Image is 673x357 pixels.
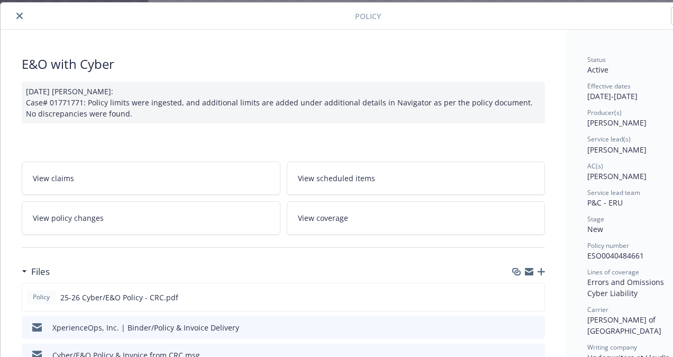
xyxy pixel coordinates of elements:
div: XperienceOps, Inc. | Binder/Policy & Invoice Delivery [52,322,239,333]
button: preview file [531,292,540,303]
a: View scheduled items [287,162,545,195]
span: New [587,224,603,234]
span: Active [587,65,608,75]
span: Policy number [587,241,629,250]
button: download file [514,322,523,333]
span: [PERSON_NAME] [587,171,647,181]
span: View scheduled items [298,173,375,184]
a: View policy changes [22,201,280,235]
span: View claims [33,173,74,184]
div: Files [22,265,50,279]
span: View coverage [298,212,348,224]
span: [PERSON_NAME] of [GEOGRAPHIC_DATA] [587,315,661,336]
span: [PERSON_NAME] [587,118,647,128]
span: Stage [587,215,604,224]
span: P&C - ERU [587,198,623,208]
span: [PERSON_NAME] [587,145,647,155]
span: Lines of coverage [587,267,639,276]
span: Service lead team [587,188,640,197]
button: close [13,10,26,22]
h3: Files [31,265,50,279]
button: preview file [531,322,541,333]
a: View claims [22,162,280,195]
span: Service lead(s) [587,135,631,144]
span: Effective dates [587,82,631,91]
span: View policy changes [33,212,104,224]
span: Status [587,55,606,64]
div: [DATE] [PERSON_NAME]: Case# 01771771: Policy limits were ingested, and additional limits are adde... [22,82,545,123]
span: Carrier [587,305,608,314]
div: E&O with Cyber [22,55,545,73]
span: AC(s) [587,162,603,171]
a: View coverage [287,201,545,235]
span: Policy [355,11,381,22]
span: Policy [31,292,52,302]
button: download file [514,292,522,303]
span: ESO0040484661 [587,251,644,261]
span: Writing company [587,343,637,352]
span: 25-26 Cyber/E&O Policy - CRC.pdf [60,292,178,303]
span: Producer(s) [587,108,622,117]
